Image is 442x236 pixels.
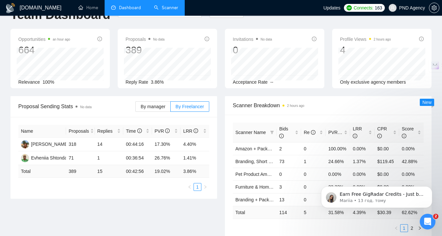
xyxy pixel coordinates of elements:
[269,127,275,137] span: filter
[95,138,124,151] td: 14
[279,134,284,138] span: info-circle
[233,79,268,85] span: Acceptance Rate
[235,184,390,190] a: Furniture & Home Goods Product Amazon, Short prompt, >35$/h, no agency
[203,185,207,189] span: right
[119,5,141,10] span: Dashboard
[419,37,424,41] span: info-circle
[176,104,204,109] span: By Freelancer
[235,159,324,164] a: Branding, Short Prompt, >36$/h, no agency
[261,38,272,41] span: No data
[375,155,399,168] td: $119.45
[53,38,70,41] time: an hour ago
[66,138,95,151] td: 318
[126,79,148,85] span: Reply Rate
[399,155,424,168] td: 42.88%
[433,214,438,219] span: 2
[97,37,102,41] span: info-circle
[152,151,181,165] td: 26.76%
[126,128,142,134] span: Time
[186,183,194,191] li: Previous Page
[399,142,424,155] td: 0.00%
[205,37,209,41] span: info-circle
[420,214,435,229] iframe: Intercom live chat
[340,44,391,56] div: 4
[180,138,209,151] td: 4.40%
[95,165,124,178] td: 15
[123,138,152,151] td: 00:44:16
[400,224,408,232] li: 1
[152,138,181,151] td: 17.30%
[21,140,29,148] img: AS
[126,44,164,56] div: 389
[375,168,399,180] td: $0.00
[270,130,274,134] span: filter
[42,79,54,85] span: 100%
[18,125,66,138] th: Name
[301,180,326,193] td: 0
[287,104,304,108] time: 2 hours ago
[301,155,326,168] td: 1
[21,155,67,160] a: ESEvheniia Shtonda
[180,165,209,178] td: 3.86 %
[186,183,194,191] button: left
[18,35,70,43] span: Opportunities
[418,226,422,230] span: right
[194,183,201,191] li: 1
[69,127,89,135] span: Proposals
[392,224,400,232] li: Previous Page
[279,126,288,139] span: Bids
[392,224,400,232] button: left
[312,37,316,41] span: info-circle
[126,35,164,43] span: Proposals
[399,168,424,180] td: 0.00%
[66,151,95,165] td: 71
[422,100,432,105] span: New
[353,134,357,138] span: info-circle
[390,6,395,10] span: user
[180,151,209,165] td: 1.41%
[194,128,198,133] span: info-circle
[111,5,116,10] span: dashboard
[429,3,439,13] button: setting
[80,105,92,109] span: No data
[18,79,40,85] span: Relevance
[31,154,67,161] div: Evheniia Shtonda
[350,142,375,155] td: 0.00%
[123,165,152,178] td: 00:42:56
[354,4,373,11] span: Connects:
[375,4,382,11] span: 163
[277,193,301,206] td: 13
[277,206,301,219] td: 114
[18,165,66,178] td: Total
[235,172,347,177] a: Pet Product Amazon, Short prompt, >35$/h, no agency
[233,44,272,56] div: 0
[188,185,192,189] span: left
[201,183,209,191] button: right
[311,173,442,218] iframe: Intercom notifications повідомлення
[194,183,201,191] a: 1
[21,154,29,162] img: ES
[340,35,391,43] span: Profile Views
[153,38,164,41] span: No data
[155,128,170,134] span: PVR
[201,183,209,191] li: Next Page
[233,101,424,110] span: Scanner Breakdown
[301,168,326,180] td: 0
[301,193,326,206] td: 0
[340,79,406,85] span: Only exclusive agency members
[21,141,69,146] a: AS[PERSON_NAME]
[165,128,170,133] span: info-circle
[137,128,142,133] span: info-circle
[408,225,416,232] a: 2
[301,142,326,155] td: 0
[375,142,399,155] td: $0.00
[154,5,178,10] a: searchScanner
[304,130,315,135] span: Re
[66,165,95,178] td: 389
[402,134,406,138] span: info-circle
[151,79,164,85] span: 3.86%
[374,38,391,41] time: 2 hours ago
[353,126,362,139] span: LRR
[416,224,424,232] li: Next Page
